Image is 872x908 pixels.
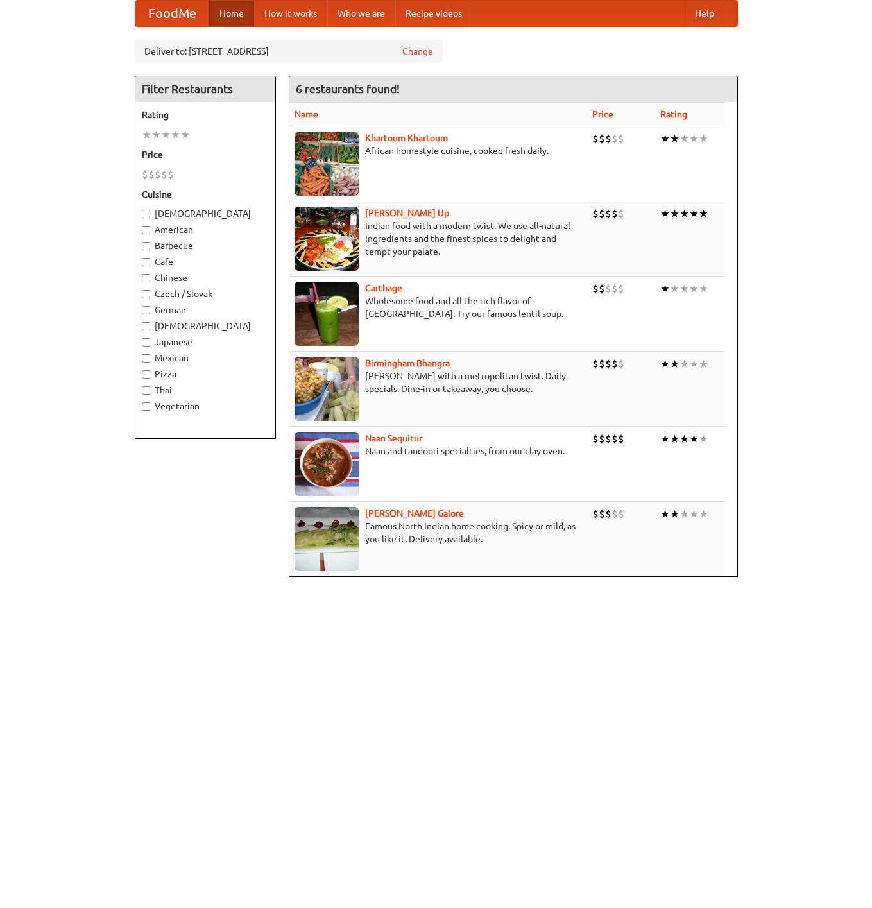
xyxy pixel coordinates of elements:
li: $ [611,207,618,221]
a: Who we are [327,1,395,26]
li: $ [611,282,618,296]
label: Pizza [142,368,269,381]
li: ★ [699,132,708,146]
p: [PERSON_NAME] with a metropolitan twist. Daily specials. Dine-in or takeaway, you choose. [295,370,582,395]
label: [DEMOGRAPHIC_DATA] [142,207,269,220]
a: Rating [660,109,687,119]
input: American [142,226,150,234]
li: ★ [699,432,708,446]
li: ★ [699,357,708,371]
li: ★ [660,282,670,296]
li: ★ [660,207,670,221]
label: Vegetarian [142,400,269,413]
a: Name [295,109,318,119]
label: German [142,304,269,316]
a: Naan Sequitur [365,433,422,443]
input: [DEMOGRAPHIC_DATA] [142,322,150,330]
li: ★ [689,357,699,371]
li: ★ [689,207,699,221]
p: Famous North Indian home cooking. Spicy or mild, as you like it. Delivery available. [295,520,582,545]
li: $ [592,357,599,371]
li: ★ [689,282,699,296]
li: $ [618,207,624,221]
h5: Rating [142,108,269,121]
li: $ [599,207,605,221]
li: $ [142,167,148,182]
a: Price [592,109,613,119]
label: Barbecue [142,239,269,252]
li: ★ [670,132,680,146]
a: Change [402,45,433,58]
li: $ [599,432,605,446]
li: $ [618,357,624,371]
input: Chinese [142,274,150,282]
li: ★ [142,128,151,142]
h4: Filter Restaurants [135,76,275,102]
label: Mexican [142,352,269,364]
li: ★ [680,207,689,221]
li: $ [599,507,605,521]
input: Pizza [142,370,150,379]
img: currygalore.jpg [295,507,359,571]
a: FoodMe [135,1,209,26]
li: $ [167,167,174,182]
input: Czech / Slovak [142,290,150,298]
li: ★ [689,507,699,521]
li: $ [605,282,611,296]
img: khartoum.jpg [295,132,359,196]
li: $ [605,207,611,221]
li: $ [605,507,611,521]
p: Naan and tandoori specialties, from our clay oven. [295,445,582,458]
li: $ [618,282,624,296]
a: Home [209,1,254,26]
a: Khartoum Khartoum [365,133,448,143]
li: $ [592,432,599,446]
a: Recipe videos [395,1,472,26]
li: ★ [660,357,670,371]
li: ★ [680,132,689,146]
a: [PERSON_NAME] Up [365,208,449,218]
input: Vegetarian [142,402,150,411]
li: $ [618,507,624,521]
li: $ [592,507,599,521]
li: $ [599,132,605,146]
input: German [142,306,150,314]
img: curryup.jpg [295,207,359,271]
img: bhangra.jpg [295,357,359,421]
li: $ [155,167,161,182]
label: Chinese [142,271,269,284]
label: [DEMOGRAPHIC_DATA] [142,320,269,332]
h5: Cuisine [142,188,269,201]
li: $ [599,282,605,296]
li: $ [161,167,167,182]
b: Birmingham Bhangra [365,358,450,368]
li: ★ [660,132,670,146]
li: $ [611,507,618,521]
li: ★ [151,128,161,142]
li: $ [592,132,599,146]
li: ★ [161,128,171,142]
ng-pluralize: 6 restaurants found! [296,83,400,95]
li: ★ [670,282,680,296]
li: ★ [670,207,680,221]
li: ★ [171,128,180,142]
li: $ [592,207,599,221]
li: ★ [180,128,190,142]
input: Mexican [142,354,150,363]
input: Barbecue [142,242,150,250]
li: ★ [680,357,689,371]
a: Carthage [365,283,402,293]
li: ★ [670,507,680,521]
li: ★ [699,282,708,296]
a: Help [685,1,724,26]
li: $ [618,432,624,446]
li: ★ [670,357,680,371]
input: Cafe [142,258,150,266]
li: $ [618,132,624,146]
a: How it works [254,1,327,26]
li: ★ [660,432,670,446]
li: $ [605,357,611,371]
